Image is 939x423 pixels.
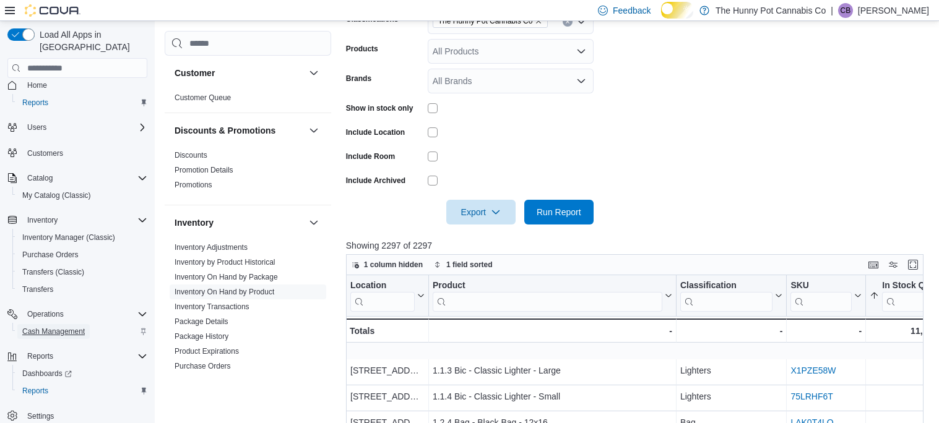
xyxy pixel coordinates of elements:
span: Purchase Orders [22,250,79,260]
a: Purchase Orders [175,362,231,370]
input: Dark Mode [661,2,693,18]
div: - [680,323,783,338]
div: Classification [680,280,773,292]
div: SKU [790,280,852,292]
button: Customer [175,67,304,79]
p: Showing 2297 of 2297 [346,239,929,252]
span: Users [22,120,147,135]
span: Feedback [613,4,651,17]
button: Inventory Manager (Classic) [12,229,152,246]
a: Customers [22,146,68,161]
span: Discounts [175,150,207,160]
span: Settings [27,411,54,421]
span: Promotions [175,180,212,190]
span: The Hunny Pot Cannabis Co [433,14,548,28]
div: SKU URL [790,280,852,312]
button: Customers [2,143,152,161]
span: Inventory On Hand by Product [175,287,274,297]
span: My Catalog (Classic) [22,190,91,200]
span: Inventory [22,213,147,228]
span: Inventory Manager (Classic) [17,230,147,245]
div: Lighters [680,390,783,404]
button: Reports [22,349,58,364]
p: | [831,3,833,18]
button: Customer [306,66,321,80]
span: Reports [22,349,147,364]
button: Catalog [2,169,152,187]
p: [PERSON_NAME] [858,3,929,18]
button: Open list of options [576,17,586,27]
a: Cash Management [17,324,90,339]
div: Totals [350,323,425,338]
span: Inventory On Hand by Package [175,272,278,282]
a: Inventory On Hand by Package [175,273,278,281]
div: Lighters [680,364,783,378]
button: Export [446,200,516,224]
span: Catalog [27,173,53,183]
span: Purchase Orders [17,247,147,262]
button: Purchase Orders [12,246,152,263]
button: Inventory [175,216,304,229]
div: 0 [870,390,937,404]
div: Discounts & Promotions [165,148,331,205]
button: Location [350,280,425,312]
label: Include Room [346,152,395,161]
a: 75LRHF6T [790,392,833,402]
span: Reports [17,95,147,110]
span: Operations [27,309,64,319]
a: Inventory Adjustments [175,243,248,252]
a: Purchase Orders [17,247,84,262]
a: Discounts [175,151,207,160]
span: Purchase Orders [175,361,231,371]
span: Inventory Manager (Classic) [22,233,115,242]
button: Operations [22,307,69,322]
span: Promotion Details [175,165,233,175]
span: Cash Management [17,324,147,339]
a: Package History [175,332,228,341]
span: Reports [22,98,48,108]
div: 1.1.3 Bic - Classic Lighter - Large [433,364,672,378]
div: Location [350,280,415,292]
span: Transfers [22,284,53,294]
span: Inventory by Product Historical [175,257,275,267]
h3: Customer [175,67,215,79]
button: Reports [12,382,152,399]
a: Promotion Details [175,166,233,174]
a: Reports [17,383,53,398]
button: Users [22,120,51,135]
button: Reports [12,94,152,111]
span: Reports [22,386,48,396]
button: Remove The Hunny Pot Cannabis Co from selection in this group [535,17,542,25]
button: Product [433,280,672,312]
button: Clear input [563,17,573,27]
button: My Catalog (Classic) [12,187,152,204]
span: Export [454,200,508,224]
button: 1 field sorted [429,257,498,272]
button: Discounts & Promotions [306,123,321,138]
span: Reports [27,351,53,361]
div: 1.1.4 Bic - Classic Lighter - Small [433,390,672,404]
span: Inventory [27,215,58,225]
span: Load All Apps in [GEOGRAPHIC_DATA] [35,28,147,53]
a: Reports [17,95,53,110]
button: Run Report [524,200,594,224]
div: Classification [680,280,773,312]
div: Cameron Bennett-Stewart [838,3,853,18]
div: 11,733 [870,323,937,338]
label: Include Location [346,127,405,137]
a: Transfers (Classic) [17,265,89,280]
div: Customer [165,90,331,113]
button: Transfers (Classic) [12,263,152,281]
a: Inventory On Hand by Product [175,288,274,296]
div: Product [433,280,662,312]
div: In Stock Qty [882,280,927,292]
span: Inventory Transactions [175,302,249,312]
a: X1PZE58W [790,366,836,376]
span: Home [27,80,47,90]
div: Location [350,280,415,312]
span: Home [22,77,147,93]
span: Dashboards [22,369,72,378]
span: Cash Management [22,327,85,336]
